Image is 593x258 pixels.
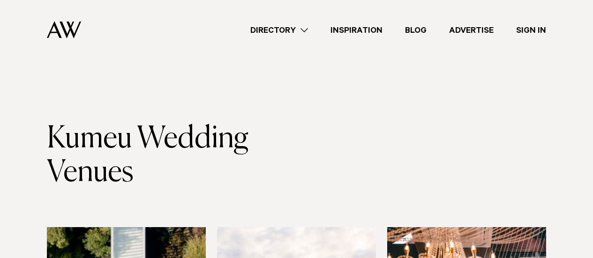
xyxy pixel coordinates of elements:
[47,21,81,38] img: Auckland Weddings Logo
[47,122,297,190] h1: Kumeu Wedding Venues
[438,24,505,37] a: Advertise
[394,24,438,37] a: Blog
[319,24,394,37] a: Inspiration
[505,24,557,37] a: Sign In
[239,24,319,37] a: Directory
